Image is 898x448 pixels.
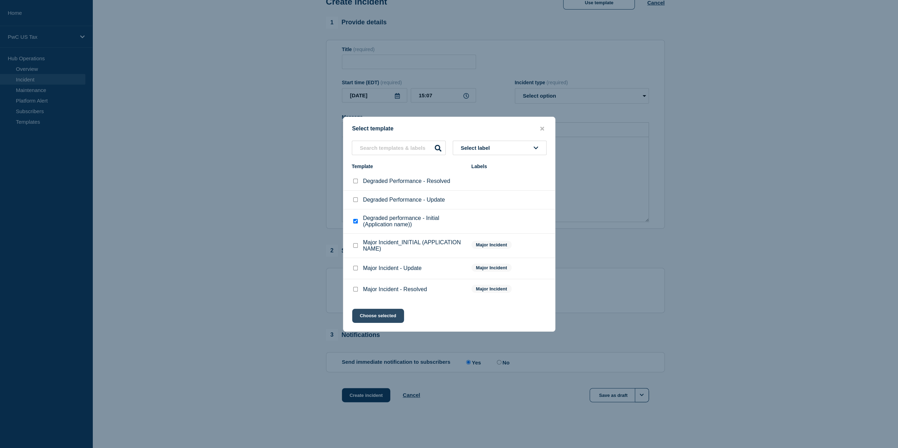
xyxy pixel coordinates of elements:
[363,265,422,271] p: Major Incident - Update
[471,241,512,249] span: Major Incident
[353,197,358,202] input: Degraded Performance - Update checkbox
[471,264,512,272] span: Major Incident
[363,286,427,293] p: Major Incident - Resolved
[363,215,464,228] p: Degraded performance - Initial (Application name))
[353,219,358,223] input: Degraded performance - Initial (Application name)) checkbox
[453,141,547,155] button: Select label
[538,125,546,132] button: close button
[471,285,512,293] span: Major Incident
[363,239,464,252] p: Major Incident_INITIAL (APPLICATION NAME)
[352,309,404,323] button: Choose selected
[343,125,555,132] div: Select template
[363,178,450,184] p: Degraded Performance - Resolved
[352,141,446,155] input: Search templates & labels
[461,145,493,151] span: Select label
[353,287,358,291] input: Major Incident - Resolved checkbox
[353,266,358,270] input: Major Incident - Update checkbox
[353,179,358,183] input: Degraded Performance - Resolved checkbox
[352,164,464,169] div: Template
[353,243,358,248] input: Major Incident_INITIAL (APPLICATION NAME) checkbox
[363,197,445,203] p: Degraded Performance - Update
[471,164,547,169] div: Labels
